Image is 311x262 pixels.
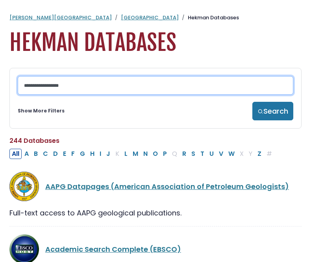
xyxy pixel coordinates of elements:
button: Filter Results C [41,149,50,159]
button: Filter Results Z [255,149,264,159]
h1: Hekman Databases [9,30,302,56]
button: Filter Results B [31,149,40,159]
button: Filter Results O [150,149,160,159]
button: Filter Results R [180,149,189,159]
button: Search [252,102,293,120]
li: Hekman Databases [179,14,239,22]
div: Alpha-list to filter by first letter of database name [9,148,275,158]
button: Filter Results G [78,149,87,159]
a: AAPG Datapages (American Association of Petroleum Geologists) [45,182,289,191]
span: 244 Databases [9,136,59,145]
button: Filter Results V [217,149,226,159]
button: Filter Results E [61,149,68,159]
button: Filter Results M [130,149,141,159]
button: Filter Results H [88,149,97,159]
a: [PERSON_NAME][GEOGRAPHIC_DATA] [9,14,112,21]
a: [GEOGRAPHIC_DATA] [121,14,179,21]
button: Filter Results N [141,149,150,159]
button: Filter Results D [51,149,60,159]
button: Filter Results J [104,149,113,159]
button: Filter Results P [161,149,169,159]
button: Filter Results U [207,149,216,159]
nav: breadcrumb [9,14,302,22]
button: Filter Results A [22,149,31,159]
button: Filter Results I [97,149,104,159]
a: Show More Filters [18,107,65,114]
button: Filter Results L [122,149,130,159]
button: Filter Results T [198,149,207,159]
button: Filter Results F [69,149,77,159]
button: Filter Results W [226,149,237,159]
input: Search database by title or keyword [18,76,293,95]
button: Filter Results S [189,149,198,159]
button: All [9,149,22,159]
div: Full-text access to AAPG geological publications. [9,208,302,218]
a: Academic Search Complete (EBSCO) [45,244,181,254]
